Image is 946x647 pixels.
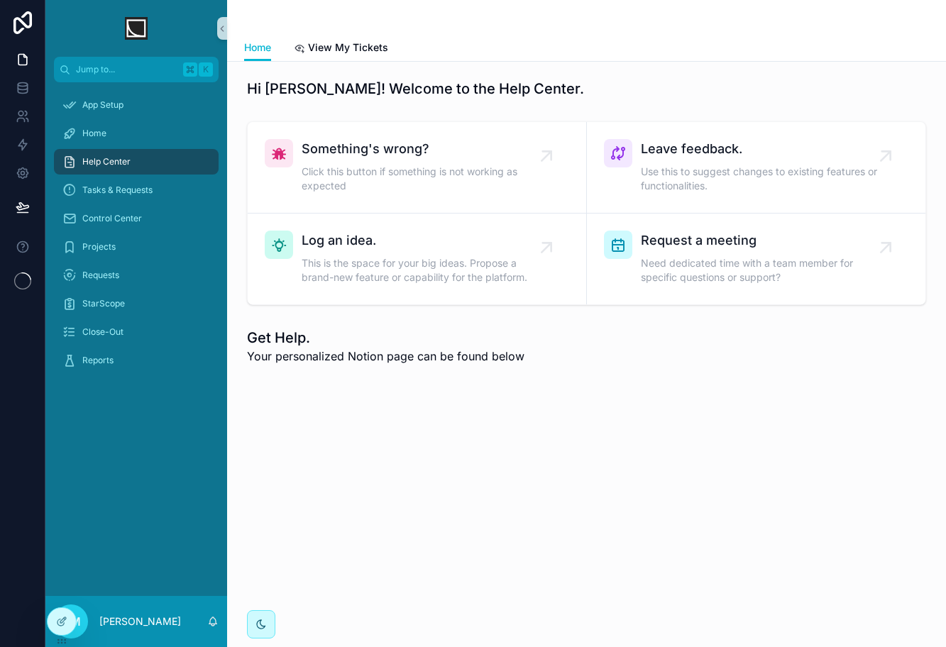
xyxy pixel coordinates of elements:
a: Projects [54,234,219,260]
span: This is the space for your big ideas. Propose a brand-new feature or capability for the platform. [302,256,546,284]
span: Log an idea. [302,231,546,250]
span: Need dedicated time with a team member for specific questions or support? [641,256,886,284]
span: Tasks & Requests [82,184,153,196]
span: Home [244,40,271,55]
span: Requests [82,270,119,281]
span: View My Tickets [308,40,388,55]
span: Request a meeting [641,231,886,250]
img: App logo [125,17,148,40]
span: Home [82,128,106,139]
span: Control Center [82,213,142,224]
a: Leave feedback.Use this to suggest changes to existing features or functionalities. [587,122,926,214]
a: Requests [54,262,219,288]
h1: Get Help. [247,328,524,348]
span: Jump to... [76,64,177,75]
span: Something's wrong? [302,139,546,159]
a: Control Center [54,206,219,231]
span: Projects [82,241,116,253]
a: View My Tickets [294,35,388,63]
a: StarScope [54,291,219,316]
span: Reports [82,355,114,366]
a: Reports [54,348,219,373]
span: Help Center [82,156,131,167]
span: Close-Out [82,326,123,338]
a: Request a meetingNeed dedicated time with a team member for specific questions or support? [587,214,926,304]
p: [PERSON_NAME] [99,614,181,629]
span: App Setup [82,99,123,111]
a: Close-Out [54,319,219,345]
h1: Hi [PERSON_NAME]! Welcome to the Help Center. [247,79,584,99]
a: Home [244,35,271,62]
a: Something's wrong?Click this button if something is not working as expected [248,122,587,214]
a: Help Center [54,149,219,175]
span: Use this to suggest changes to existing features or functionalities. [641,165,886,193]
span: Click this button if something is not working as expected [302,165,546,193]
span: Leave feedback. [641,139,886,159]
div: scrollable content [45,82,227,392]
a: Home [54,121,219,146]
a: Log an idea.This is the space for your big ideas. Propose a brand-new feature or capability for t... [248,214,587,304]
span: Your personalized Notion page can be found below [247,348,524,365]
button: Jump to...K [54,57,219,82]
a: Tasks & Requests [54,177,219,203]
span: StarScope [82,298,125,309]
a: App Setup [54,92,219,118]
span: K [200,64,211,75]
